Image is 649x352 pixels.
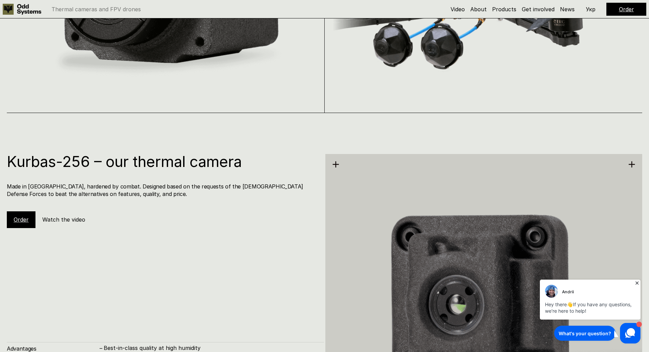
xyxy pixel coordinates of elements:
[560,6,575,13] a: News
[7,154,317,169] h1: Kurbas-256 – our thermal camera
[619,6,634,13] a: Order
[42,216,85,223] h5: Watch the video
[100,344,102,352] h4: –
[14,216,29,223] a: Order
[586,6,595,12] p: Укр
[51,6,141,12] p: Thermal cameras and FPV drones
[104,345,317,351] p: Best-in-class quality at high humidity
[522,6,555,13] a: Get involved
[7,183,317,198] h4: Made in [GEOGRAPHIC_DATA], hardened by combat. Designed based on the requests of the [DEMOGRAPHIC...
[492,6,516,13] a: Products
[538,278,642,345] iframe: HelpCrunch
[470,6,487,13] a: About
[451,6,465,13] a: Video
